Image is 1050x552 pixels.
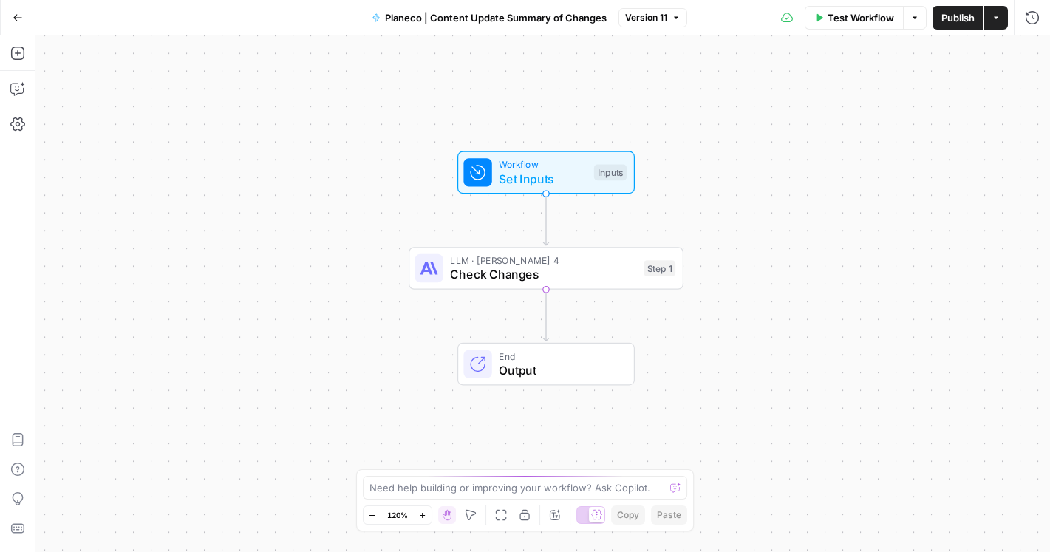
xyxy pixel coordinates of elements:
[499,170,587,188] span: Set Inputs
[499,361,619,379] span: Output
[543,194,548,245] g: Edge from start to step_1
[644,260,675,276] div: Step 1
[594,165,627,181] div: Inputs
[409,247,683,290] div: LLM · [PERSON_NAME] 4Check ChangesStep 1
[385,10,607,25] span: Planeco | Content Update Summary of Changes
[409,343,683,386] div: EndOutput
[499,349,619,363] span: End
[363,6,616,30] button: Planeco | Content Update Summary of Changes
[651,505,687,525] button: Paste
[387,509,408,521] span: 120%
[805,6,903,30] button: Test Workflow
[657,508,681,522] span: Paste
[625,11,667,24] span: Version 11
[409,151,683,194] div: WorkflowSet InputsInputs
[450,253,636,268] span: LLM · [PERSON_NAME] 4
[941,10,975,25] span: Publish
[933,6,983,30] button: Publish
[543,290,548,341] g: Edge from step_1 to end
[611,505,645,525] button: Copy
[617,508,639,522] span: Copy
[450,265,636,283] span: Check Changes
[828,10,894,25] span: Test Workflow
[499,157,587,171] span: Workflow
[618,8,687,27] button: Version 11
